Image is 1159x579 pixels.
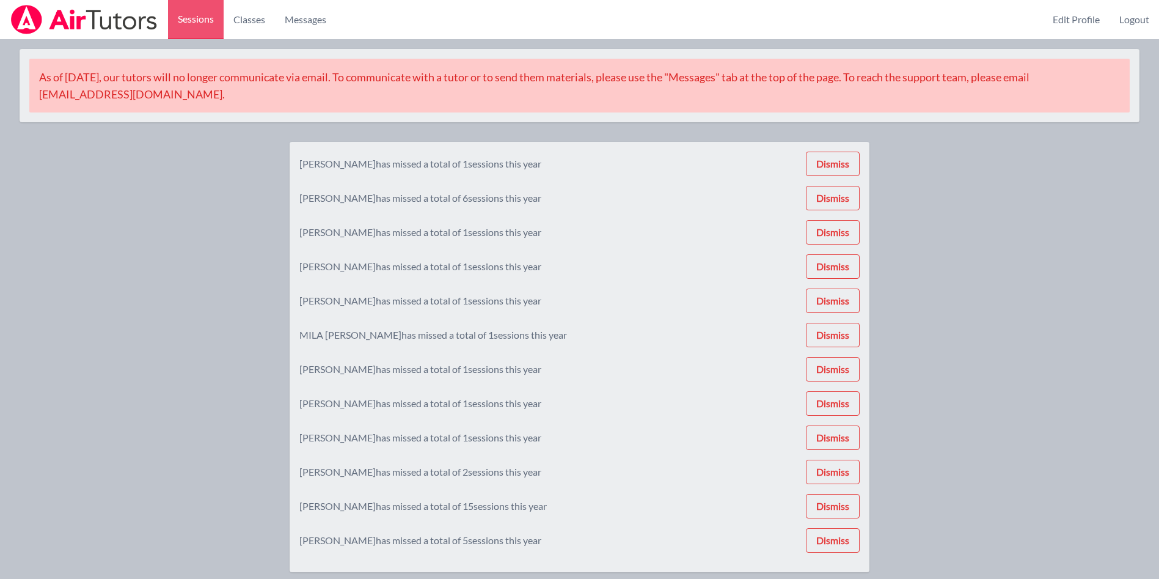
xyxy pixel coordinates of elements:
button: Dismiss [806,357,860,382]
div: [PERSON_NAME] has missed a total of 15 sessions this year [299,499,547,514]
span: Messages [285,12,326,27]
div: [PERSON_NAME] has missed a total of 2 sessions this year [299,465,541,479]
div: [PERSON_NAME] has missed a total of 1 sessions this year [299,259,541,274]
div: MILA [PERSON_NAME] has missed a total of 1 sessions this year [299,328,567,342]
button: Dismiss [806,494,860,518]
div: [PERSON_NAME] has missed a total of 1 sessions this year [299,225,541,240]
button: Dismiss [806,426,860,450]
div: [PERSON_NAME] has missed a total of 1 sessions this year [299,430,541,445]
button: Dismiss [806,152,860,176]
button: Dismiss [806,254,860,279]
button: Dismiss [806,460,860,484]
div: [PERSON_NAME] has missed a total of 1 sessions this year [299,157,541,171]
div: [PERSON_NAME] has missed a total of 5 sessions this year [299,533,541,548]
div: [PERSON_NAME] has missed a total of 1 sessions this year [299,396,541,411]
div: [PERSON_NAME] has missed a total of 1 sessions this year [299,293,541,308]
div: [PERSON_NAME] has missed a total of 6 sessions this year [299,191,541,205]
div: As of [DATE], our tutors will no longer communicate via email. To communicate with a tutor or to ... [29,59,1130,112]
button: Dismiss [806,289,860,313]
button: Dismiss [806,323,860,347]
button: Dismiss [806,186,860,210]
button: Dismiss [806,220,860,245]
img: Airtutors Logo [10,5,158,34]
button: Dismiss [806,391,860,416]
button: Dismiss [806,528,860,553]
div: [PERSON_NAME] has missed a total of 1 sessions this year [299,362,541,377]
